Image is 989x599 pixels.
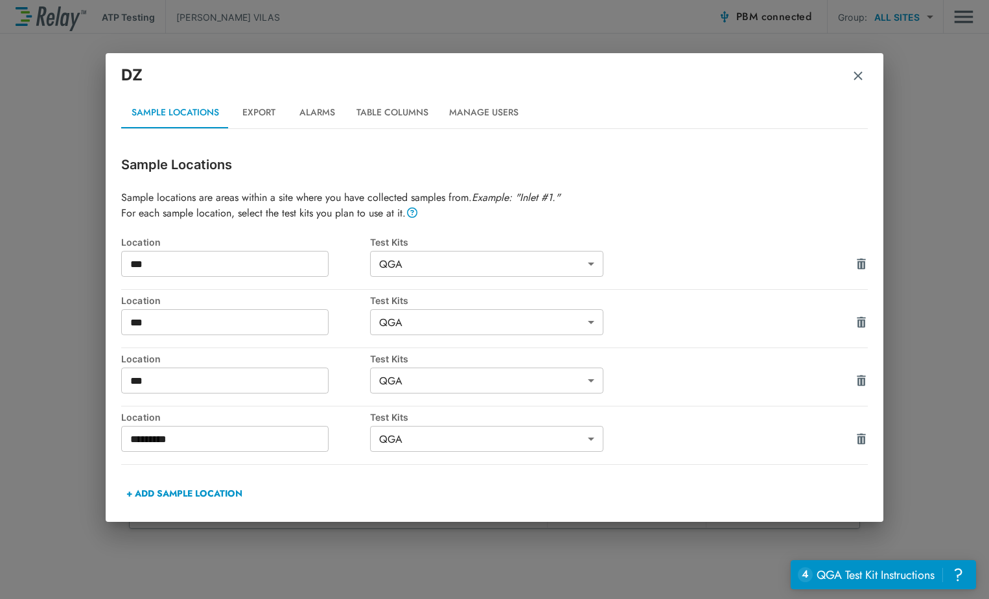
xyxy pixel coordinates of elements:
[472,190,560,205] em: Example: "Inlet #1."
[791,560,976,589] iframe: Resource center
[370,426,603,452] div: QGA
[121,155,868,174] p: Sample Locations
[121,97,229,128] button: Sample Locations
[855,316,868,329] img: Drawer Icon
[855,257,868,270] img: Drawer Icon
[370,251,603,277] div: QGA
[855,374,868,387] img: Drawer Icon
[370,412,619,423] div: Test Kits
[121,64,143,87] p: DZ
[370,368,603,393] div: QGA
[121,295,370,306] div: Location
[346,97,439,128] button: Table Columns
[370,237,619,248] div: Test Kits
[370,309,603,335] div: QGA
[121,190,868,221] p: Sample locations are areas within a site where you have collected samples from. For each sample l...
[121,353,370,364] div: Location
[370,295,619,306] div: Test Kits
[288,97,346,128] button: Alarms
[855,432,868,445] img: Drawer Icon
[121,478,248,509] button: + ADD SAMPLE LOCATION
[439,97,529,128] button: Manage Users
[370,353,619,364] div: Test Kits
[852,69,865,82] img: Remove
[121,412,370,423] div: Location
[229,97,288,128] button: Export
[121,237,370,248] div: Location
